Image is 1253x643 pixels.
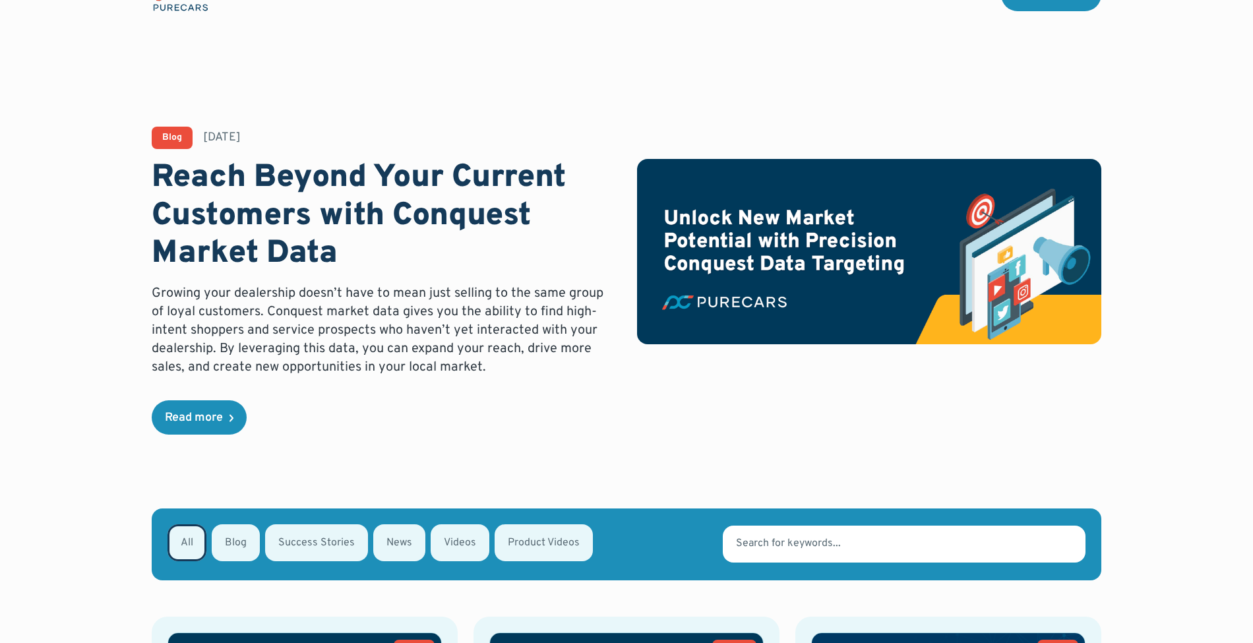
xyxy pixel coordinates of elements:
h1: Reach Beyond Your Current Customers with Conquest Market Data [152,160,616,274]
input: Search for keywords... [723,526,1085,563]
div: Blog [162,133,182,142]
div: Read more [165,412,223,424]
div: [DATE] [203,129,241,146]
a: Read more [152,400,247,435]
form: Email Form [152,508,1101,580]
p: Growing your dealership doesn’t have to mean just selling to the same group of loyal customers. C... [152,284,616,377]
